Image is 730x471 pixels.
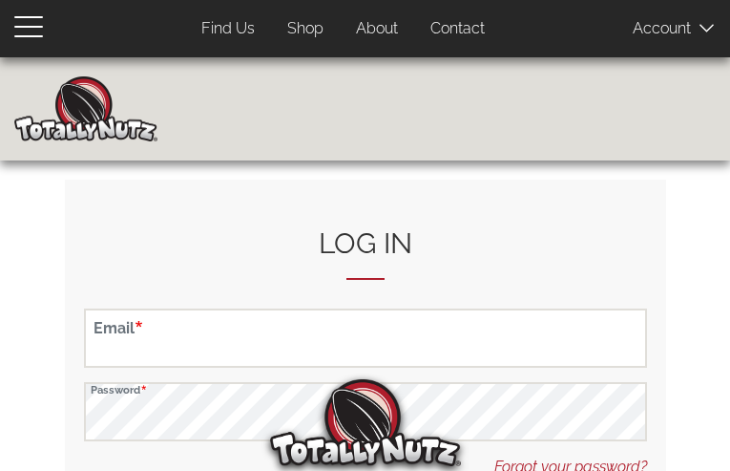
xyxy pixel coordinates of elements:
a: About [342,11,412,48]
a: Find Us [187,11,269,48]
input: Email [84,309,647,368]
a: Shop [273,11,338,48]
h2: Log in [84,227,647,280]
a: Contact [416,11,499,48]
img: Totally Nutz Logo [270,379,461,466]
img: Home [14,76,157,141]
